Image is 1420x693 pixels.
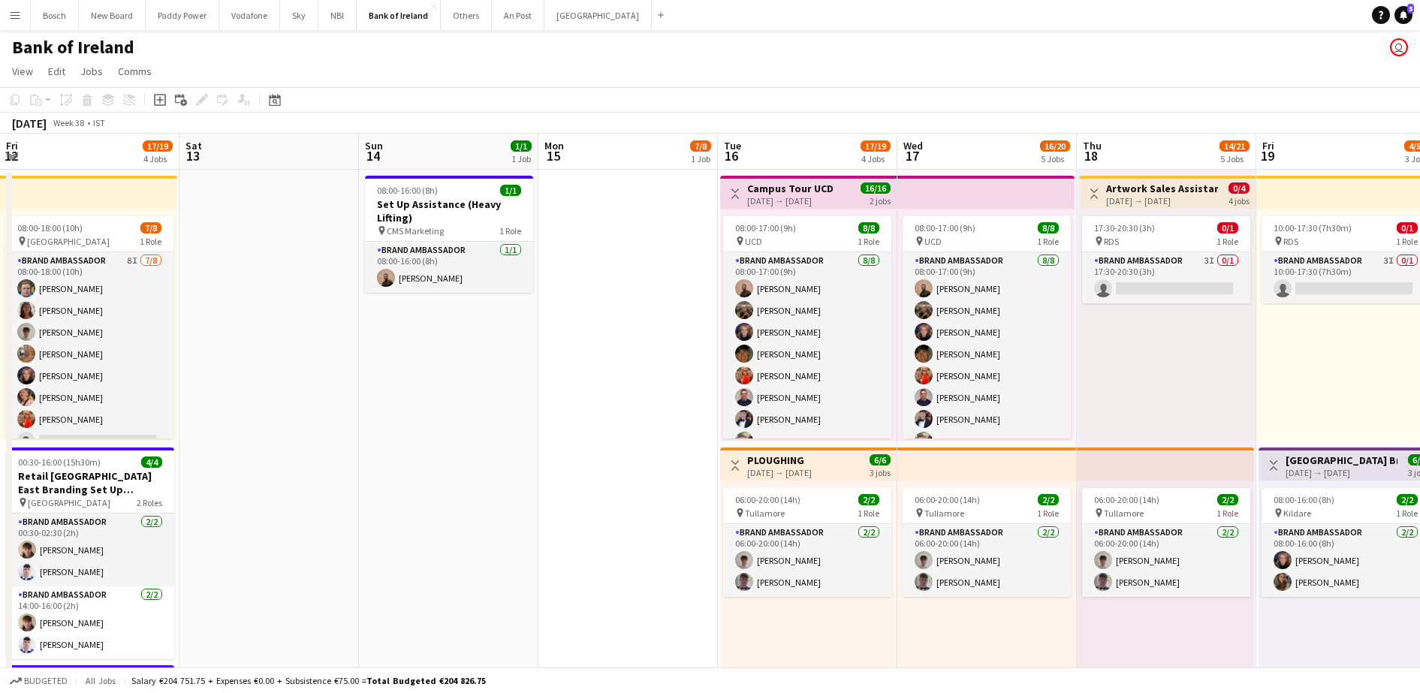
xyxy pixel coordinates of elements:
[1286,467,1397,478] div: [DATE] → [DATE]
[511,140,532,152] span: 1/1
[387,225,444,237] span: CMS Marketing
[1104,236,1119,247] span: RDS
[861,153,890,164] div: 4 Jobs
[141,456,162,468] span: 4/4
[903,524,1071,597] app-card-role: Brand Ambassador2/206:00-20:00 (14h)[PERSON_NAME][PERSON_NAME]
[6,62,39,81] a: View
[722,147,741,164] span: 16
[492,1,544,30] button: An Post
[858,508,879,519] span: 1 Role
[915,222,975,234] span: 08:00-17:00 (9h)
[723,524,891,597] app-card-role: Brand Ambassador2/206:00-20:00 (14h)[PERSON_NAME][PERSON_NAME]
[690,140,711,152] span: 7/8
[1037,236,1059,247] span: 1 Role
[143,140,173,152] span: 17/19
[8,673,70,689] button: Budgeted
[903,488,1071,597] app-job-card: 06:00-20:00 (14h)2/2 Tullamore1 RoleBrand Ambassador2/206:00-20:00 (14h)[PERSON_NAME][PERSON_NAME]
[83,675,119,686] span: All jobs
[1094,494,1159,505] span: 06:00-20:00 (14h)
[48,65,65,78] span: Edit
[143,153,172,164] div: 4 Jobs
[1260,147,1274,164] span: 19
[365,176,533,293] div: 08:00-16:00 (8h)1/1Set Up Assistance (Heavy Lifting) CMS Marketing1 RoleBrand Ambassador1/108:00-...
[747,467,812,478] div: [DATE] → [DATE]
[366,675,486,686] span: Total Budgeted €204 826.75
[1217,222,1238,234] span: 0/1
[12,36,134,59] h1: Bank of Ireland
[17,222,83,234] span: 08:00-18:00 (10h)
[18,456,101,468] span: 00:30-16:00 (15h30m)
[903,139,923,152] span: Wed
[747,453,812,467] h3: PLOUGHING
[131,675,486,686] div: Salary €204 751.75 + Expenses €0.00 + Subsistence €75.00 =
[1274,494,1334,505] span: 08:00-16:00 (8h)
[5,216,173,438] div: 08:00-18:00 (10h)7/8 [GEOGRAPHIC_DATA]1 RoleBrand Ambassador8I7/808:00-18:00 (10h)[PERSON_NAME][P...
[542,147,564,164] span: 15
[1220,153,1249,164] div: 5 Jobs
[1397,222,1418,234] span: 0/1
[1082,488,1250,597] app-job-card: 06:00-20:00 (14h)2/2 Tullamore1 RoleBrand Ambassador2/206:00-20:00 (14h)[PERSON_NAME][PERSON_NAME]
[924,508,964,519] span: Tullamore
[1396,236,1418,247] span: 1 Role
[499,225,521,237] span: 1 Role
[1396,508,1418,519] span: 1 Role
[185,139,202,152] span: Sat
[140,236,161,247] span: 1 Role
[1283,508,1311,519] span: Kildare
[1407,4,1414,14] span: 5
[1286,453,1397,467] h3: [GEOGRAPHIC_DATA] Branding
[1390,38,1408,56] app-user-avatar: Katie Shovlin
[1229,194,1250,206] div: 4 jobs
[511,153,531,164] div: 1 Job
[12,116,47,131] div: [DATE]
[500,185,521,196] span: 1/1
[858,222,879,234] span: 8/8
[745,236,762,247] span: UCD
[858,494,879,505] span: 2/2
[183,147,202,164] span: 13
[118,65,152,78] span: Comms
[870,194,891,206] div: 2 jobs
[1083,139,1102,152] span: Thu
[1216,508,1238,519] span: 1 Role
[691,153,710,164] div: 1 Job
[4,147,18,164] span: 12
[1394,6,1412,24] a: 5
[42,62,71,81] a: Edit
[903,252,1071,456] app-card-role: Brand Ambassador8/808:00-17:00 (9h)[PERSON_NAME][PERSON_NAME][PERSON_NAME][PERSON_NAME][PERSON_NA...
[1037,508,1059,519] span: 1 Role
[1262,139,1274,152] span: Fri
[1082,216,1250,303] app-job-card: 17:30-20:30 (3h)0/1 RDS1 RoleBrand Ambassador3I0/117:30-20:30 (3h)
[1082,252,1250,303] app-card-role: Brand Ambassador3I0/117:30-20:30 (3h)
[24,676,68,686] span: Budgeted
[747,182,834,195] h3: Campus Tour UCD
[6,447,174,659] app-job-card: 00:30-16:00 (15h30m)4/4Retail [GEOGRAPHIC_DATA] East Branding Set Up ([GEOGRAPHIC_DATA]) [GEOGRAP...
[318,1,357,30] button: NBI
[723,216,891,438] div: 08:00-17:00 (9h)8/8 UCD1 RoleBrand Ambassador8/808:00-17:00 (9h)[PERSON_NAME][PERSON_NAME][PERSON...
[735,222,796,234] span: 08:00-17:00 (9h)
[50,117,87,128] span: Week 38
[723,488,891,597] app-job-card: 06:00-20:00 (14h)2/2 Tullamore1 RoleBrand Ambassador2/206:00-20:00 (14h)[PERSON_NAME][PERSON_NAME]
[901,147,923,164] span: 17
[365,242,533,293] app-card-role: Brand Ambassador1/108:00-16:00 (8h)[PERSON_NAME]
[1038,494,1059,505] span: 2/2
[1041,153,1069,164] div: 5 Jobs
[1397,494,1418,505] span: 2/2
[1220,140,1250,152] span: 14/21
[112,62,158,81] a: Comms
[6,514,174,586] app-card-role: Brand Ambassador2/200:30-02:30 (2h)[PERSON_NAME][PERSON_NAME]
[1229,182,1250,194] span: 0/4
[28,497,110,508] span: [GEOGRAPHIC_DATA]
[363,147,383,164] span: 14
[219,1,280,30] button: Vodafone
[357,1,441,30] button: Bank of Ireland
[861,140,891,152] span: 17/19
[5,252,173,456] app-card-role: Brand Ambassador8I7/808:00-18:00 (10h)[PERSON_NAME][PERSON_NAME][PERSON_NAME][PERSON_NAME][PERSON...
[735,494,800,505] span: 06:00-20:00 (14h)
[1274,222,1352,234] span: 10:00-17:30 (7h30m)
[377,185,438,196] span: 08:00-16:00 (8h)
[1081,147,1102,164] span: 18
[858,236,879,247] span: 1 Role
